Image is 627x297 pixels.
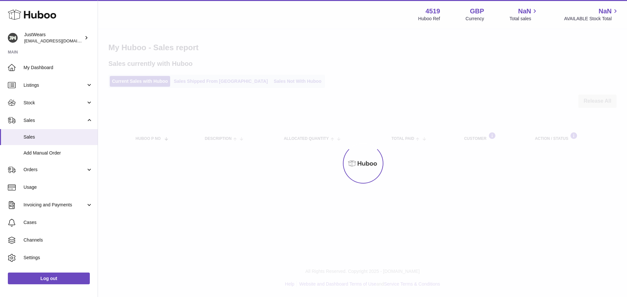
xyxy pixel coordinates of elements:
[24,150,93,156] span: Add Manual Order
[24,32,83,44] div: JustWears
[8,33,18,43] img: internalAdmin-4519@internal.huboo.com
[509,16,539,22] span: Total sales
[24,167,86,173] span: Orders
[470,7,484,16] strong: GBP
[418,16,440,22] div: Huboo Ref
[24,100,86,106] span: Stock
[24,237,93,243] span: Channels
[24,134,93,140] span: Sales
[518,7,531,16] span: NaN
[564,7,619,22] a: NaN AVAILABLE Stock Total
[509,7,539,22] a: NaN Total sales
[426,7,440,16] strong: 4519
[24,202,86,208] span: Invoicing and Payments
[24,117,86,124] span: Sales
[599,7,612,16] span: NaN
[466,16,484,22] div: Currency
[24,65,93,71] span: My Dashboard
[564,16,619,22] span: AVAILABLE Stock Total
[24,38,96,43] span: [EMAIL_ADDRESS][DOMAIN_NAME]
[24,184,93,190] span: Usage
[24,82,86,88] span: Listings
[8,273,90,284] a: Log out
[24,219,93,226] span: Cases
[24,255,93,261] span: Settings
